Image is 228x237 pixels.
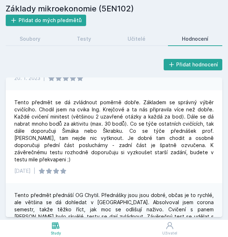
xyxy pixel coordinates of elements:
div: Učitelé [128,35,145,42]
button: Přidat hodnocení [164,59,223,70]
a: Učitelé [114,32,159,46]
div: Study [51,231,61,236]
div: | [34,167,35,175]
button: Přidat do mých předmětů [6,15,86,26]
div: Tento předmět se dá zvládnout poměrně dobře. Základem se správný výběr cvičícího. Chodil jsem na ... [14,99,214,163]
div: 20. 1. 2023 [14,75,40,82]
div: Soubory [20,35,40,42]
div: Hodnocení [182,35,208,42]
a: Testy [63,32,105,46]
a: Soubory [6,32,54,46]
a: Hodnocení [168,32,222,46]
div: | [43,75,45,82]
div: Tento předmět přednáší OG Chytil. Přednášky jsou jsou dobré, občas je to rychlé, ale většina se d... [14,192,214,227]
div: Uživatel [162,231,177,236]
h2: Základy mikroekonomie (5EN102) [6,3,222,15]
div: Testy [77,35,91,42]
div: [DATE] [14,167,31,175]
